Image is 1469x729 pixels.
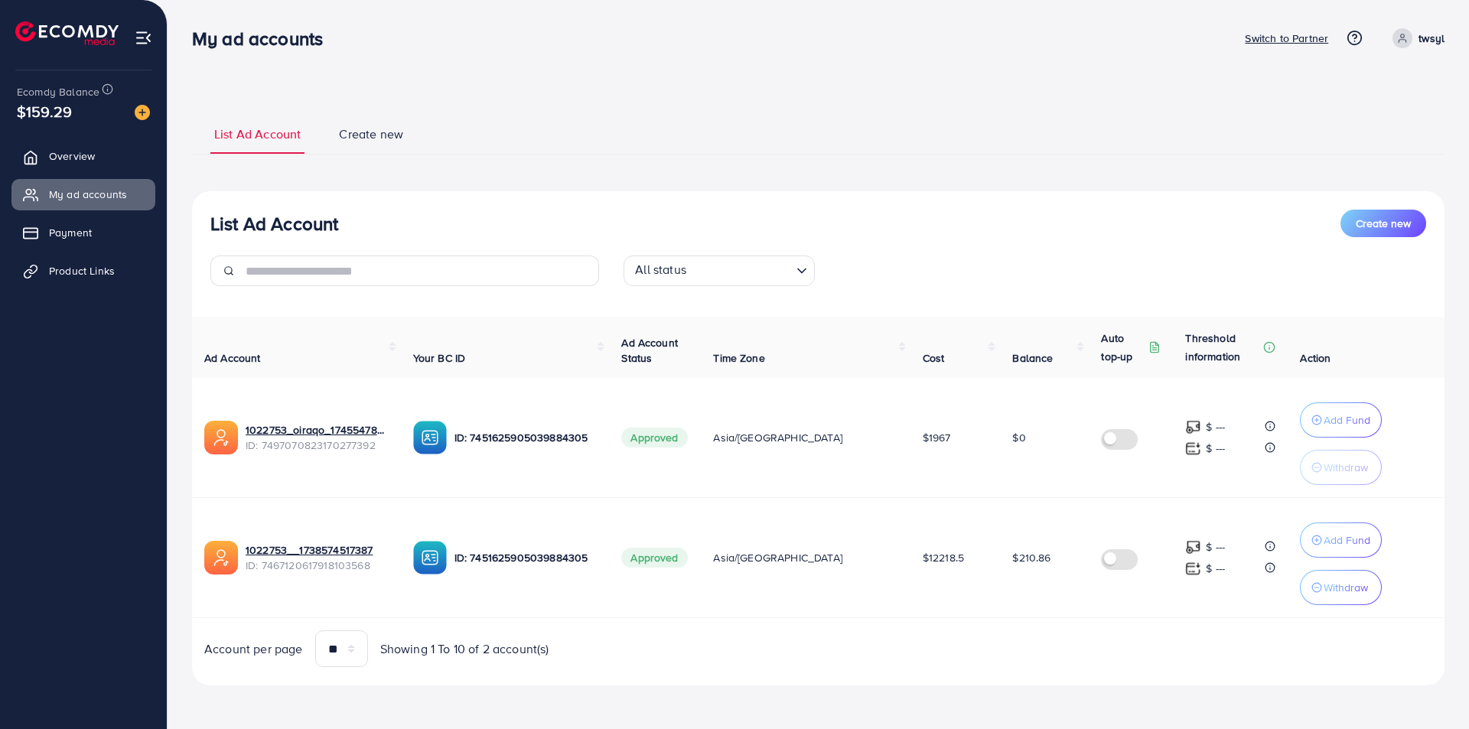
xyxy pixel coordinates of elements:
[713,430,842,445] span: Asia/[GEOGRAPHIC_DATA]
[713,550,842,565] span: Asia/[GEOGRAPHIC_DATA]
[339,125,403,143] span: Create new
[413,421,447,454] img: ic-ba-acc.ded83a64.svg
[11,255,155,286] a: Product Links
[210,213,338,235] h3: List Ad Account
[49,225,92,240] span: Payment
[1300,402,1382,438] button: Add Fund
[923,430,951,445] span: $1967
[214,125,301,143] span: List Ad Account
[49,263,115,278] span: Product Links
[691,259,790,282] input: Search for option
[621,335,678,366] span: Ad Account Status
[1012,550,1050,565] span: $210.86
[15,21,119,45] img: logo
[1324,458,1368,477] p: Withdraw
[1300,350,1331,366] span: Action
[1300,522,1382,558] button: Add Fund
[1386,28,1445,48] a: twsyl
[624,255,815,286] div: Search for option
[1404,660,1458,718] iframe: Chat
[1185,561,1201,577] img: top-up amount
[1419,29,1445,47] p: twsyl
[1324,531,1370,549] p: Add Fund
[204,350,261,366] span: Ad Account
[49,148,95,164] span: Overview
[454,548,598,567] p: ID: 7451625905039884305
[1300,570,1382,605] button: Withdraw
[1012,350,1053,366] span: Balance
[204,541,238,574] img: ic-ads-acc.e4c84228.svg
[1185,329,1260,366] p: Threshold information
[1206,418,1225,436] p: $ ---
[192,28,335,50] h3: My ad accounts
[246,542,373,558] a: 1022753__1738574517387
[621,428,687,447] span: Approved
[454,428,598,447] p: ID: 7451625905039884305
[413,541,447,574] img: ic-ba-acc.ded83a64.svg
[246,542,389,574] div: <span class='underline'>1022753__1738574517387</span></br>7467120617918103568
[1185,419,1201,435] img: top-up amount
[17,100,72,122] span: $159.29
[1101,329,1145,366] p: Auto top-up
[713,350,764,366] span: Time Zone
[1300,450,1382,485] button: Withdraw
[1324,578,1368,597] p: Withdraw
[1206,559,1225,578] p: $ ---
[1245,29,1328,47] p: Switch to Partner
[1324,411,1370,429] p: Add Fund
[49,187,127,202] span: My ad accounts
[1012,430,1025,445] span: $0
[632,258,689,282] span: All status
[1340,210,1426,237] button: Create new
[1206,538,1225,556] p: $ ---
[380,640,549,658] span: Showing 1 To 10 of 2 account(s)
[246,438,389,453] span: ID: 7497070823170277392
[204,421,238,454] img: ic-ads-acc.e4c84228.svg
[246,558,389,573] span: ID: 7467120617918103568
[11,141,155,171] a: Overview
[923,550,964,565] span: $12218.5
[621,548,687,568] span: Approved
[1185,539,1201,555] img: top-up amount
[413,350,466,366] span: Your BC ID
[135,105,150,120] img: image
[204,640,303,658] span: Account per page
[1206,439,1225,457] p: $ ---
[135,29,152,47] img: menu
[1356,216,1411,231] span: Create new
[11,217,155,248] a: Payment
[246,422,389,438] a: 1022753_oiraqo_1745547832604
[246,422,389,454] div: <span class='underline'>1022753_oiraqo_1745547832604</span></br>7497070823170277392
[17,84,99,99] span: Ecomdy Balance
[923,350,945,366] span: Cost
[11,179,155,210] a: My ad accounts
[1185,441,1201,457] img: top-up amount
